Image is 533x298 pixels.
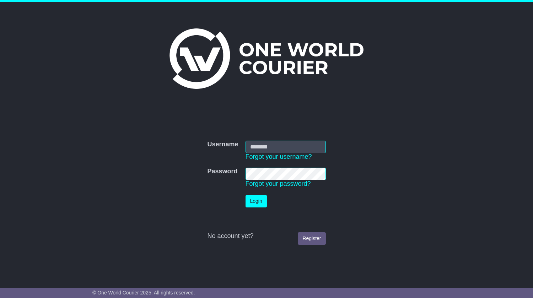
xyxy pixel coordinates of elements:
[207,232,325,240] div: No account yet?
[246,195,267,207] button: Login
[246,153,312,160] a: Forgot your username?
[207,168,237,175] label: Password
[207,141,238,148] label: Username
[92,290,195,296] span: © One World Courier 2025. All rights reserved.
[169,28,364,89] img: One World
[298,232,325,245] a: Register
[246,180,311,187] a: Forgot your password?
